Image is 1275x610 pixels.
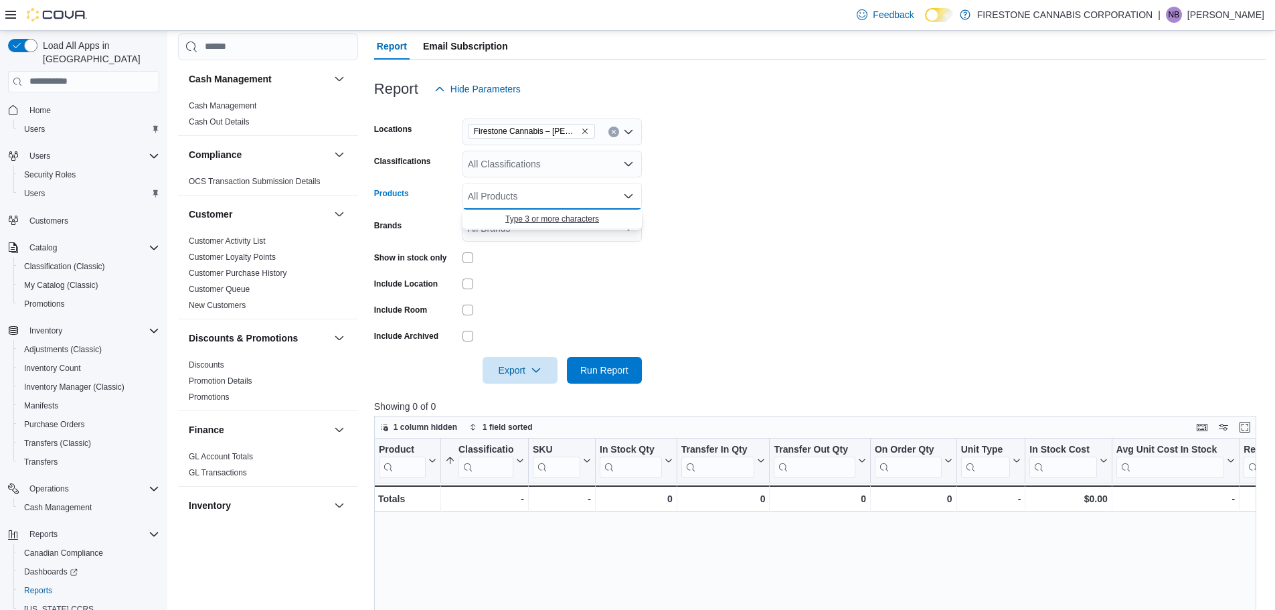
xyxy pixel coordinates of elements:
span: Customer Activity List [189,236,266,246]
span: Classification (Classic) [19,258,159,275]
a: GL Transactions [189,468,247,477]
div: In Stock Qty [600,443,662,456]
div: - [533,491,591,507]
button: Operations [3,479,165,498]
button: Unit Type [960,443,1021,477]
button: Promotions [13,295,165,313]
p: Showing 0 of 0 [374,400,1266,413]
a: Canadian Compliance [19,545,108,561]
button: In Stock Qty [600,443,673,477]
button: Transfers [13,453,165,471]
span: Users [24,148,159,164]
span: nb [1169,7,1180,23]
div: Totals [378,491,436,507]
a: Promotion Details [189,376,252,386]
span: Inventory Count [19,360,159,376]
label: Include Archived [374,331,438,341]
div: Finance [178,449,358,486]
span: 1 column hidden [394,422,457,433]
button: Inventory [3,321,165,340]
span: Home [29,105,51,116]
span: Feedback [873,8,914,21]
button: Purchase Orders [13,415,165,434]
label: Locations [374,124,412,135]
span: Cash Out Details [189,117,250,127]
a: Customer Queue [189,285,250,294]
label: Products [374,188,409,199]
span: Firestone Cannabis – [PERSON_NAME] [474,125,578,138]
button: My Catalog (Classic) [13,276,165,295]
div: Classification [458,443,513,456]
button: Inventory [331,498,347,514]
span: Cash Management [19,500,159,516]
span: Users [19,185,159,202]
p: FIRESTONE CANNABIS CORPORATION [977,7,1153,23]
a: Feedback [851,1,919,28]
label: Include Room [374,305,427,315]
button: 1 field sorted [464,419,538,435]
span: Load All Apps in [GEOGRAPHIC_DATA] [37,39,159,66]
button: Classification (Classic) [13,257,165,276]
span: Reports [19,583,159,599]
span: Promotions [189,392,230,402]
button: Reports [24,526,63,542]
span: Purchase Orders [19,416,159,433]
span: Security Roles [19,167,159,183]
span: Catalog [24,240,159,256]
label: Classifications [374,156,431,167]
button: Customers [3,211,165,230]
button: Classification [445,443,524,477]
button: Open list of options [623,127,634,137]
span: GL Transactions [189,467,247,478]
div: Compliance [178,173,358,195]
span: Reports [24,585,52,596]
div: Customer [178,233,358,319]
button: Transfer In Qty [681,443,765,477]
button: Inventory Count [13,359,165,378]
span: Manifests [24,400,58,411]
span: Users [29,151,50,161]
div: Transfer Out Qty [774,443,855,456]
button: Reports [3,525,165,544]
span: Cash Management [24,502,92,513]
span: Promotion Details [189,376,252,386]
div: Avg Unit Cost In Stock [1116,443,1224,456]
div: 0 [875,491,952,507]
span: Inventory Manager (Classic) [19,379,159,395]
a: Customer Loyalty Points [189,252,276,262]
h3: Inventory [189,499,231,512]
h3: Report [374,81,418,97]
span: Transfers [19,454,159,470]
a: Reports [19,583,58,599]
button: Discounts & Promotions [189,331,329,345]
div: Choose from the following options [462,210,642,229]
button: Open list of options [623,159,634,169]
button: Users [24,148,56,164]
button: SKU [533,443,591,477]
div: Transfer Out Qty [774,443,855,477]
span: Promotions [19,296,159,312]
button: Cash Management [189,72,329,86]
a: Discounts [189,360,224,370]
a: Users [19,185,50,202]
span: Export [491,357,549,384]
span: Home [24,102,159,119]
span: Purchase Orders [24,419,85,430]
div: 0 [600,491,673,507]
span: Operations [24,481,159,497]
a: Transfers [19,454,63,470]
span: Classification (Classic) [24,261,105,272]
button: Operations [24,481,74,497]
span: Email Subscription [423,33,508,60]
button: Catalog [3,238,165,257]
span: GL Account Totals [189,451,253,462]
p: | [1158,7,1161,23]
button: Close list of options [623,191,634,202]
span: Cash Management [189,100,256,111]
div: In Stock Cost [1029,443,1096,456]
div: - [960,491,1021,507]
button: Remove Firestone Cannabis – Leduc from selection in this group [581,127,589,135]
button: Inventory Manager (Classic) [13,378,165,396]
button: Clear input [608,127,619,137]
